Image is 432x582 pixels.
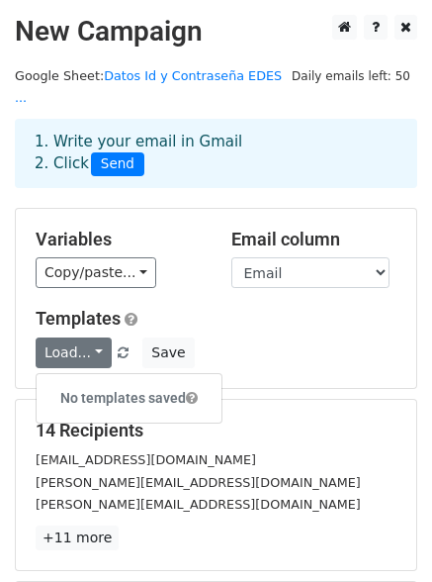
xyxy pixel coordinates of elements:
small: [EMAIL_ADDRESS][DOMAIN_NAME] [36,452,256,467]
span: Send [91,152,144,176]
small: [PERSON_NAME][EMAIL_ADDRESS][DOMAIN_NAME] [36,475,361,490]
div: Widget de chat [333,487,432,582]
div: 1. Write your email in Gmail 2. Click [20,131,412,176]
span: Daily emails left: 50 [285,65,417,87]
a: Datos Id y Contraseña EDES ... [15,68,282,106]
h2: New Campaign [15,15,417,48]
small: [PERSON_NAME][EMAIL_ADDRESS][DOMAIN_NAME] [36,497,361,512]
h5: Email column [231,229,397,250]
a: Templates [36,308,121,329]
a: +11 more [36,526,119,550]
button: Save [142,338,194,368]
iframe: Chat Widget [333,487,432,582]
a: Daily emails left: 50 [285,68,417,83]
a: Copy/paste... [36,257,156,288]
h5: Variables [36,229,202,250]
h5: 14 Recipients [36,420,396,441]
a: Load... [36,338,112,368]
h6: No templates saved [37,382,221,415]
small: Google Sheet: [15,68,282,106]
